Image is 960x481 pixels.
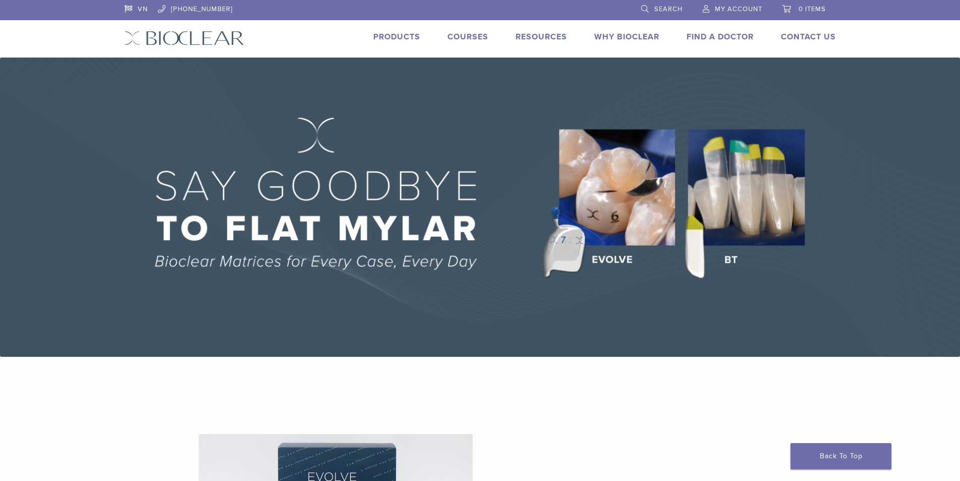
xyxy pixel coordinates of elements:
[781,32,836,42] a: Contact Us
[594,32,659,42] a: Why Bioclear
[790,443,891,469] a: Back To Top
[799,5,826,13] span: 0 items
[687,32,754,42] a: Find A Doctor
[125,31,244,45] img: Bioclear
[654,5,683,13] span: Search
[373,32,420,42] a: Products
[715,5,762,13] span: My Account
[516,32,567,42] a: Resources
[447,32,488,42] a: Courses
